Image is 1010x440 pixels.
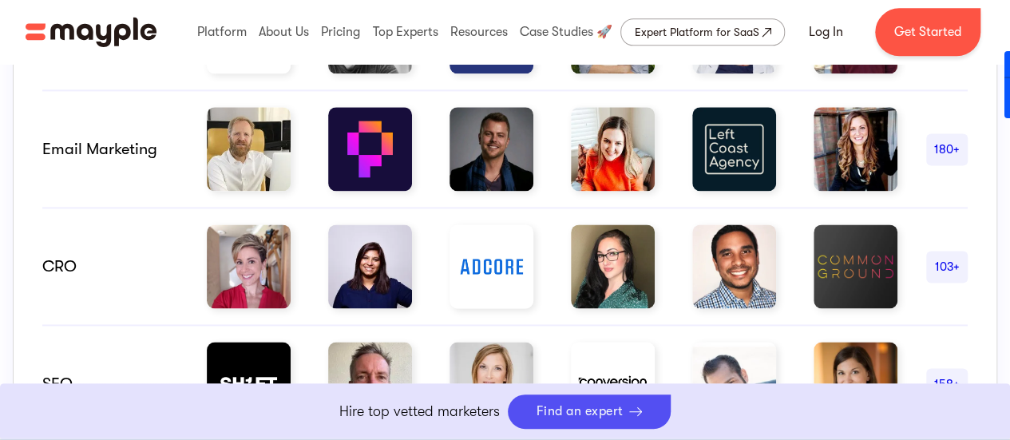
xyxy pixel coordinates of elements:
div: SEO [42,375,178,394]
div: Resources [446,6,512,57]
div: 180+ [926,140,968,159]
div: Top Experts [369,6,442,57]
div: Platform [193,6,251,57]
div: Pricing [317,6,364,57]
div: email marketing [42,140,178,159]
div: 103+ [926,257,968,276]
div: CRO [42,257,178,276]
a: Get Started [875,8,980,56]
a: Expert Platform for SaaS [620,18,785,46]
a: Log In [790,13,862,51]
a: home [26,17,156,47]
img: Mayple logo [26,17,156,47]
div: Expert Platform for SaaS [634,22,758,42]
div: About Us [255,6,313,57]
div: 158+ [926,375,968,394]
